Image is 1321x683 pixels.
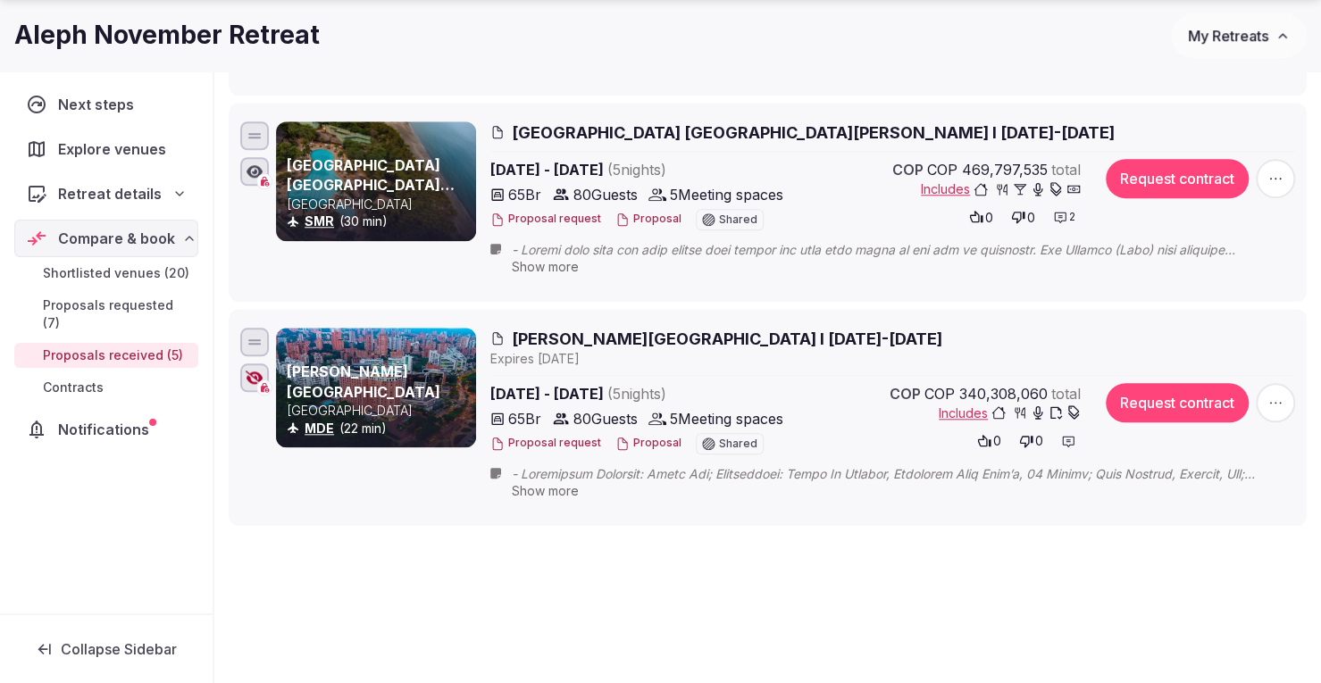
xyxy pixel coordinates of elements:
span: Compare & book [58,228,175,249]
button: My Retreats [1171,13,1307,58]
button: MDE [305,420,334,437]
span: 5 Meeting spaces [670,408,783,429]
span: Next steps [58,94,141,115]
span: 65 Br [508,184,541,205]
button: Request contract [1106,159,1249,198]
span: total [1051,159,1081,180]
a: Explore venues [14,130,198,168]
span: [DATE] - [DATE] [490,159,805,180]
a: MDE [305,421,334,436]
span: 0 [1035,432,1043,450]
span: ( 5 night s ) [607,385,666,403]
button: Proposal request [490,212,601,227]
span: COP [890,383,921,404]
span: Contracts [43,379,104,396]
button: Proposal [615,436,681,451]
h1: Aleph November Retreat [14,18,320,53]
div: (30 min) [287,212,472,230]
span: ( 5 night s ) [607,161,666,179]
span: Shortlisted venues (20) [43,264,189,282]
div: Expire s [DATE] [490,350,1295,368]
span: 0 [985,209,993,227]
p: [GEOGRAPHIC_DATA] [287,196,472,213]
span: Retreat details [58,183,162,204]
span: Show more [512,483,579,498]
button: Proposal request [490,436,601,451]
span: COP 340,308,060 [924,383,1048,404]
span: My Retreats [1188,27,1268,45]
button: 0 [1006,204,1041,229]
span: Show more [512,259,579,274]
span: Proposals received (5) [43,346,183,364]
span: 5 Meeting spaces [670,184,783,205]
button: Includes [939,404,1081,422]
span: Proposals requested (7) [43,296,191,332]
button: Request contract [1106,383,1249,422]
div: (22 min) [287,420,472,437]
span: 0 [1027,209,1035,227]
a: Next steps [14,86,198,123]
a: SMR [305,213,334,229]
p: [GEOGRAPHIC_DATA] [287,402,472,420]
a: Proposals received (5) [14,343,198,368]
button: 0 [1014,429,1049,454]
a: Shortlisted venues (20) [14,261,198,286]
span: [DATE] - [DATE] [490,383,805,404]
a: Proposals requested (7) [14,293,198,336]
span: 0 [993,432,1001,450]
span: Shared [719,214,757,225]
span: Notifications [58,419,156,440]
button: Includes [921,180,1081,198]
span: 80 Guests [573,408,638,429]
span: Explore venues [58,138,173,160]
span: COP 469,797,535 [927,159,1048,180]
span: Shared [719,438,757,449]
button: SMR [305,212,334,230]
a: Contracts [14,375,198,400]
button: 0 [964,204,999,229]
span: [PERSON_NAME][GEOGRAPHIC_DATA] I [DATE]-[DATE] [512,328,942,350]
span: total [1051,383,1081,404]
span: - Loremipsum Dolorsit: Ametc Adi; Elitseddoei: Tempo In Utlabor, Etdolorem Aliq Enim’a, 04 Minimv... [512,465,1291,483]
button: Collapse Sidebar [14,629,198,669]
button: 0 [972,429,1007,454]
span: 80 Guests [573,184,638,205]
span: 65 Br [508,408,541,429]
span: 2 [1069,210,1075,225]
a: [GEOGRAPHIC_DATA] [GEOGRAPHIC_DATA][PERSON_NAME] [287,156,455,214]
button: Proposal [615,212,681,227]
span: Collapse Sidebar [61,640,177,658]
a: [PERSON_NAME][GEOGRAPHIC_DATA] [287,362,440,400]
span: COP [892,159,924,180]
span: [GEOGRAPHIC_DATA] [GEOGRAPHIC_DATA][PERSON_NAME] I [DATE]-[DATE] [512,121,1115,144]
span: - Loremi dolo sita con adip elitse doei tempor inc utla etdo magna al eni adm ve quisnostr. Exe U... [512,241,1291,259]
a: Notifications [14,411,198,448]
